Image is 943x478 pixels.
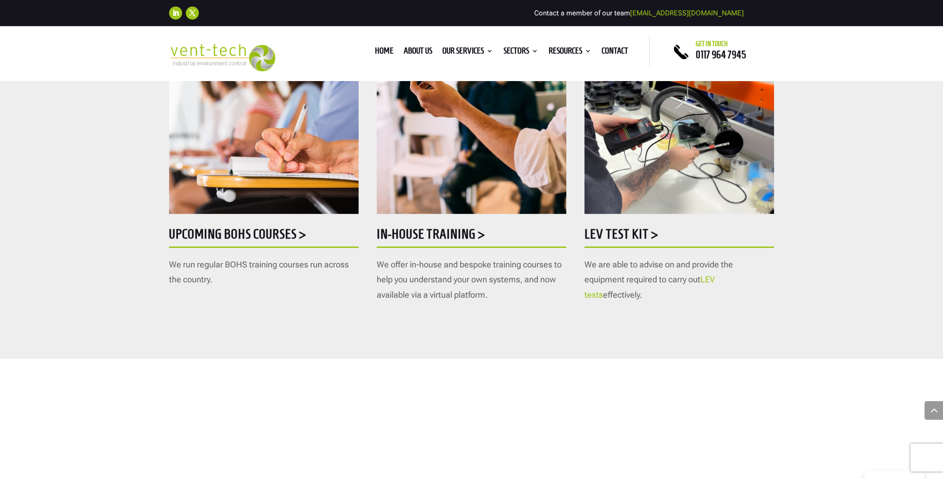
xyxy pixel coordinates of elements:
a: Sectors [503,48,538,58]
a: [EMAIL_ADDRESS][DOMAIN_NAME] [630,9,744,17]
a: Follow on LinkedIn [169,7,182,20]
a: Resources [549,48,591,58]
span: We are able to advise on and provide the equipment required to carry out effectively. [584,259,733,300]
p: We run regular BOHS training courses run across the country. [169,257,359,287]
a: 0117 964 7945 [696,49,746,60]
a: About us [404,48,432,58]
h5: LEV Test Kit > [584,227,774,246]
span: We offer in-house and bespoke training courses to help you understand your own systems, and now a... [377,259,562,300]
img: 2023-09-27T08_35_16.549ZVENT-TECH---Clear-background [169,44,276,71]
a: Follow on X [186,7,199,20]
h5: Upcoming BOHS courses > [169,227,359,246]
a: Home [375,48,393,58]
a: Contact [602,48,628,58]
span: Get in touch [696,40,728,48]
a: LEV tests [584,274,715,299]
a: Our Services [442,48,493,58]
span: Contact a member of our team [534,9,744,17]
h5: In-house training > [377,227,566,246]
